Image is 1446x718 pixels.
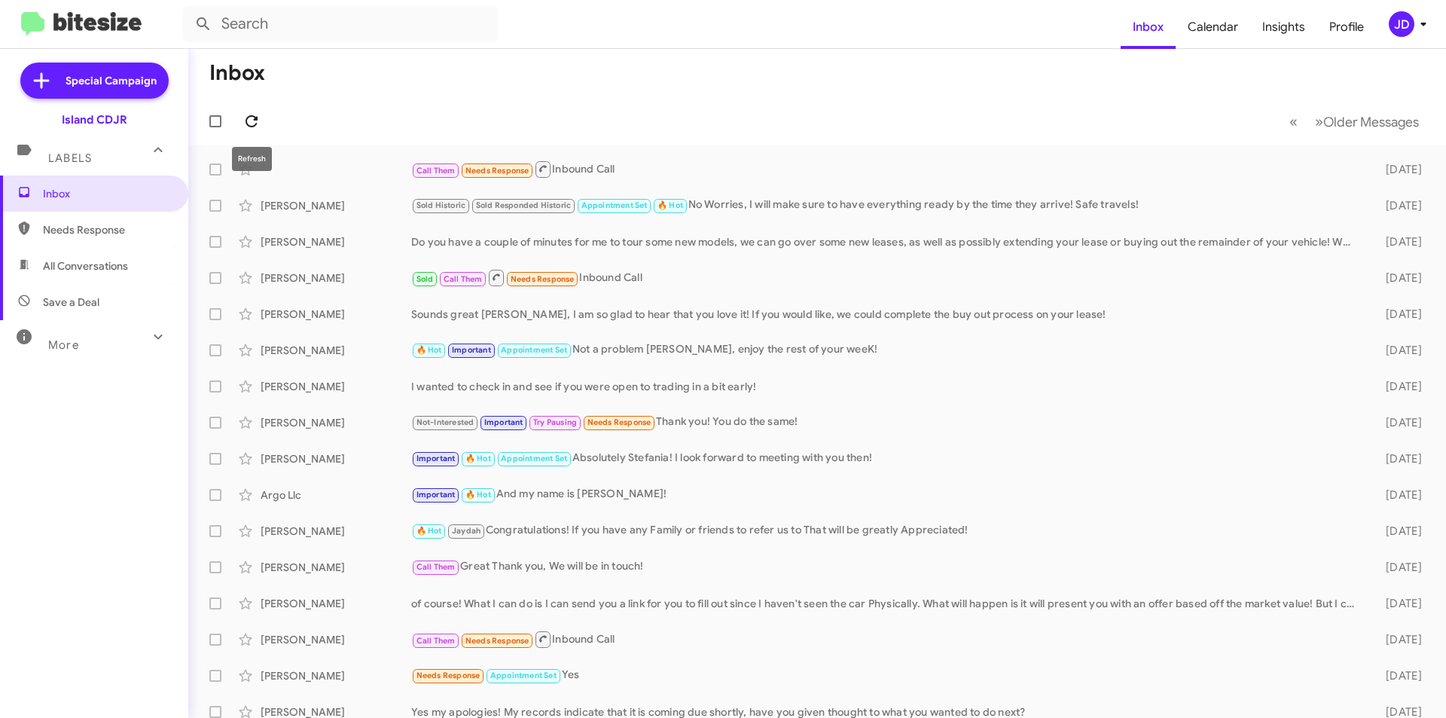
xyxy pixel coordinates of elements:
[1362,560,1434,575] div: [DATE]
[1281,106,1428,137] nav: Page navigation example
[416,671,480,680] span: Needs Response
[261,560,411,575] div: [PERSON_NAME]
[261,451,411,466] div: [PERSON_NAME]
[416,562,456,572] span: Call Them
[1121,5,1176,49] a: Inbox
[1362,596,1434,611] div: [DATE]
[43,258,128,273] span: All Conversations
[465,166,529,176] span: Needs Response
[476,200,572,210] span: Sold Responded Historic
[501,454,567,463] span: Appointment Set
[465,454,491,463] span: 🔥 Hot
[1362,451,1434,466] div: [DATE]
[1362,162,1434,177] div: [DATE]
[1317,5,1376,49] a: Profile
[416,274,434,284] span: Sold
[232,147,272,171] div: Refresh
[465,636,529,646] span: Needs Response
[452,345,491,355] span: Important
[411,268,1362,287] div: Inbound Call
[511,274,575,284] span: Needs Response
[411,596,1362,611] div: of course! What I can do is I can send you a link for you to fill out since I haven't seen the ca...
[533,417,577,427] span: Try Pausing
[1362,632,1434,647] div: [DATE]
[411,234,1362,249] div: Do you have a couple of minutes for me to tour some new models, we can go over some new leases, a...
[501,345,567,355] span: Appointment Set
[43,186,171,201] span: Inbox
[48,338,79,352] span: More
[657,200,683,210] span: 🔥 Hot
[1362,343,1434,358] div: [DATE]
[261,307,411,322] div: [PERSON_NAME]
[261,343,411,358] div: [PERSON_NAME]
[484,417,523,427] span: Important
[43,295,99,310] span: Save a Deal
[1362,270,1434,286] div: [DATE]
[1250,5,1317,49] a: Insights
[43,222,171,237] span: Needs Response
[1362,487,1434,503] div: [DATE]
[1362,668,1434,683] div: [DATE]
[209,61,265,85] h1: Inbox
[1289,112,1298,131] span: «
[261,632,411,647] div: [PERSON_NAME]
[416,636,456,646] span: Call Them
[444,274,483,284] span: Call Them
[1362,307,1434,322] div: [DATE]
[411,307,1362,322] div: Sounds great [PERSON_NAME], I am so glad to hear that you love it! If you would like, we could co...
[416,166,456,176] span: Call Them
[1315,112,1323,131] span: »
[587,417,651,427] span: Needs Response
[411,379,1362,394] div: I wanted to check in and see if you were open to trading in a bit early!
[1362,379,1434,394] div: [DATE]
[411,450,1362,467] div: Absolutely Stefania! I look forward to meeting with you then!
[452,526,480,536] span: Jaydah
[416,345,442,355] span: 🔥 Hot
[411,667,1362,684] div: Yes
[1362,234,1434,249] div: [DATE]
[48,151,92,165] span: Labels
[411,160,1362,179] div: Inbound Call
[1176,5,1250,49] a: Calendar
[261,668,411,683] div: [PERSON_NAME]
[1362,415,1434,430] div: [DATE]
[62,112,127,127] div: Island CDJR
[1389,11,1414,37] div: JD
[411,522,1362,539] div: Congratulations! If you have any Family or friends to refer us to That will be greatly Appreciated!
[261,487,411,503] div: Argo Llc
[1323,114,1419,130] span: Older Messages
[261,524,411,539] div: [PERSON_NAME]
[581,200,648,210] span: Appointment Set
[261,270,411,286] div: [PERSON_NAME]
[411,341,1362,359] div: Not a problem [PERSON_NAME], enjoy the rest of your weeK!
[261,234,411,249] div: [PERSON_NAME]
[465,490,491,500] span: 🔥 Hot
[490,671,557,680] span: Appointment Set
[416,200,466,210] span: Sold Historic
[1306,106,1428,137] button: Next
[261,198,411,213] div: [PERSON_NAME]
[411,414,1362,431] div: Thank you! You do the same!
[1376,11,1429,37] button: JD
[416,526,442,536] span: 🔥 Hot
[66,73,157,88] span: Special Campaign
[416,490,456,500] span: Important
[261,596,411,611] div: [PERSON_NAME]
[261,379,411,394] div: [PERSON_NAME]
[20,63,169,99] a: Special Campaign
[182,6,499,42] input: Search
[411,486,1362,503] div: And my name is [PERSON_NAME]!
[1362,524,1434,539] div: [DATE]
[411,197,1362,214] div: No Worries, I will make sure to have everything ready by the time they arrive! Safe travels!
[416,454,456,463] span: Important
[416,417,474,427] span: Not-Interested
[261,415,411,430] div: [PERSON_NAME]
[1362,198,1434,213] div: [DATE]
[411,558,1362,576] div: Great Thank you, We will be in touch!
[1280,106,1307,137] button: Previous
[411,630,1362,649] div: Inbound Call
